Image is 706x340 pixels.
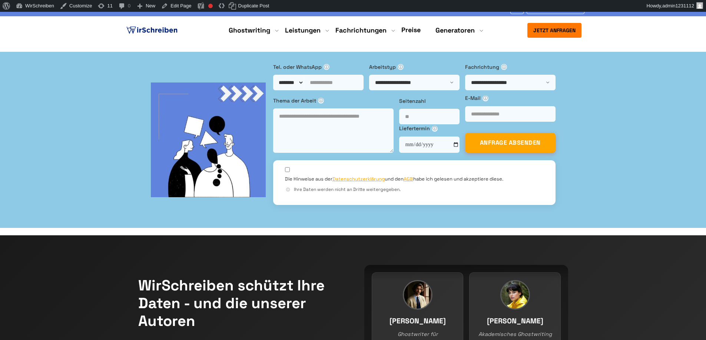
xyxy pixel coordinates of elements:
button: ANFRAGE ABSENDEN [465,133,556,153]
a: Generatoren [435,26,475,35]
label: Thema der Arbeit [273,97,394,105]
label: Tel. oder WhatsApp [273,63,364,71]
h3: [PERSON_NAME] [477,307,553,319]
span: ⓘ [285,187,291,193]
a: Ghostwriting [229,26,270,35]
label: Fachrichtung [465,63,556,71]
span: ⓘ [324,64,329,70]
label: Arbeitstyp [369,63,460,71]
a: Leistungen [285,26,321,35]
img: logo ghostwriter-österreich [125,25,179,36]
h3: [PERSON_NAME] [379,307,455,319]
span: ⓘ [501,64,507,70]
span: ⓘ [432,126,438,132]
div: Focus keyphrase not set [208,4,213,8]
button: Jetzt anfragen [527,23,581,38]
div: Ihre Daten werden nicht an Dritte weitergegeben. [285,186,544,193]
span: ⓘ [398,64,404,70]
label: Die Hinweise aus der und den habe ich gelesen und akzeptiere diese. [285,176,503,182]
label: Seitenzahl [399,97,460,105]
a: Fachrichtungen [335,26,387,35]
h2: WirSchreiben schützt Ihre Daten - und die unserer Autoren [138,277,342,330]
label: E-Mail [465,94,556,102]
a: Preise [401,26,421,34]
a: AGB [404,176,413,182]
span: admin1231112 [662,3,694,9]
img: bg [151,83,266,197]
a: Datenschutzerklärung [332,176,385,182]
span: ⓘ [483,95,488,101]
label: Liefertermin [399,124,460,132]
span: ⓘ [318,98,324,104]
